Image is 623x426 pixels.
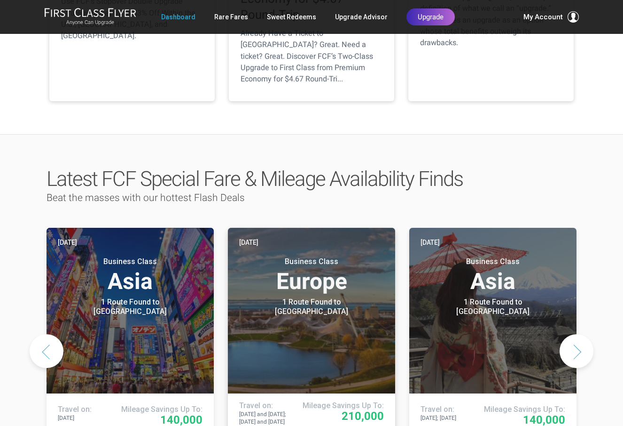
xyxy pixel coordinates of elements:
[161,8,195,25] a: Dashboard
[241,28,382,85] p: Already Have a Ticket to [GEOGRAPHIC_DATA]? Great. Need a ticket? Great. Discover FCF’s Two-Class...
[239,257,384,293] h3: Europe
[214,8,248,25] a: Rare Fares
[267,8,316,25] a: Sweet Redeems
[44,19,136,26] small: Anyone Can Upgrade
[44,8,136,26] a: First Class FlyerAnyone Can Upgrade
[421,257,565,293] h3: Asia
[71,297,189,316] div: 1 Route Found to [GEOGRAPHIC_DATA]
[58,257,202,293] h3: Asia
[44,8,136,17] img: First Class Flyer
[421,237,440,248] time: [DATE]
[253,257,370,266] small: Business Class
[560,334,593,368] button: Next slide
[523,11,579,23] button: My Account
[434,297,552,316] div: 1 Route Found to [GEOGRAPHIC_DATA]
[71,257,189,266] small: Business Class
[47,167,463,191] span: Latest FCF Special Fare & Mileage Availability Finds
[47,192,245,203] span: Beat the masses with our hottest Flash Deals
[434,257,552,266] small: Business Class
[253,297,370,316] div: 1 Route Found to [GEOGRAPHIC_DATA]
[30,334,63,368] button: Previous slide
[239,237,258,248] time: [DATE]
[335,8,388,25] a: Upgrade Advisor
[406,8,455,25] a: Upgrade
[58,237,77,248] time: [DATE]
[523,11,563,23] span: My Account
